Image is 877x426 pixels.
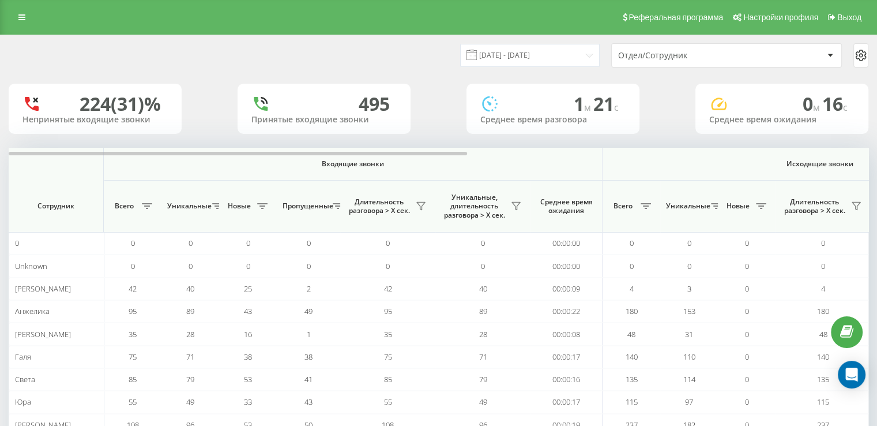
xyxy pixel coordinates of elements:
[225,201,254,211] span: Новые
[15,283,71,294] span: [PERSON_NAME]
[724,201,752,211] span: Новые
[626,397,638,407] span: 115
[683,374,695,384] span: 114
[479,352,487,362] span: 71
[80,93,161,115] div: 224 (31)%
[15,306,50,316] span: Анжелика
[822,91,848,116] span: 16
[530,368,603,391] td: 00:00:16
[745,329,749,339] span: 0
[246,238,250,248] span: 0
[630,238,634,248] span: 0
[307,238,311,248] span: 0
[129,352,137,362] span: 75
[628,13,723,22] span: Реферальная программа
[627,329,635,339] span: 48
[384,397,392,407] span: 55
[683,352,695,362] span: 110
[307,329,311,339] span: 1
[244,306,252,316] span: 43
[186,283,194,294] span: 40
[530,346,603,368] td: 00:00:17
[384,352,392,362] span: 75
[618,51,756,61] div: Отдел/Сотрудник
[743,13,818,22] span: Настройки профиля
[481,261,485,271] span: 0
[817,374,829,384] span: 135
[817,397,829,407] span: 115
[821,238,825,248] span: 0
[745,238,749,248] span: 0
[283,201,329,211] span: Пропущенные
[819,329,827,339] span: 48
[530,300,603,323] td: 00:00:22
[244,352,252,362] span: 38
[15,397,31,407] span: Юра
[246,261,250,271] span: 0
[817,306,829,316] span: 180
[186,329,194,339] span: 28
[685,397,693,407] span: 97
[781,197,848,215] span: Длительность разговора > Х сек.
[441,193,507,220] span: Уникальные, длительность разговора > Х сек.
[745,283,749,294] span: 0
[244,374,252,384] span: 53
[186,397,194,407] span: 49
[745,306,749,316] span: 0
[384,329,392,339] span: 35
[530,255,603,277] td: 00:00:00
[15,374,35,384] span: Света
[384,374,392,384] span: 85
[346,197,412,215] span: Длительность разговора > Х сек.
[479,306,487,316] span: 89
[244,329,252,339] span: 16
[18,201,93,211] span: Сотрудник
[244,397,252,407] span: 33
[821,283,825,294] span: 4
[479,329,487,339] span: 28
[593,91,619,116] span: 21
[384,283,392,294] span: 42
[304,397,313,407] span: 43
[803,91,822,116] span: 0
[479,374,487,384] span: 79
[685,329,693,339] span: 31
[479,397,487,407] span: 49
[584,101,593,114] span: м
[359,93,390,115] div: 495
[530,232,603,255] td: 00:00:00
[683,306,695,316] span: 153
[539,197,593,215] span: Среднее время ожидания
[630,283,634,294] span: 4
[530,323,603,345] td: 00:00:08
[307,261,311,271] span: 0
[626,374,638,384] span: 135
[687,238,691,248] span: 0
[304,306,313,316] span: 49
[110,201,138,211] span: Всего
[129,397,137,407] span: 55
[626,306,638,316] span: 180
[843,101,848,114] span: c
[129,283,137,294] span: 42
[614,101,619,114] span: c
[15,352,31,362] span: Галя
[530,391,603,413] td: 00:00:17
[129,306,137,316] span: 95
[304,352,313,362] span: 38
[15,329,71,339] span: [PERSON_NAME]
[386,238,390,248] span: 0
[307,283,311,294] span: 2
[821,261,825,271] span: 0
[813,101,822,114] span: м
[687,261,691,271] span: 0
[244,283,252,294] span: 25
[745,261,749,271] span: 0
[131,238,135,248] span: 0
[15,238,19,248] span: 0
[186,352,194,362] span: 71
[745,352,749,362] span: 0
[687,283,691,294] span: 3
[666,201,707,211] span: Уникальные
[167,201,209,211] span: Уникальные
